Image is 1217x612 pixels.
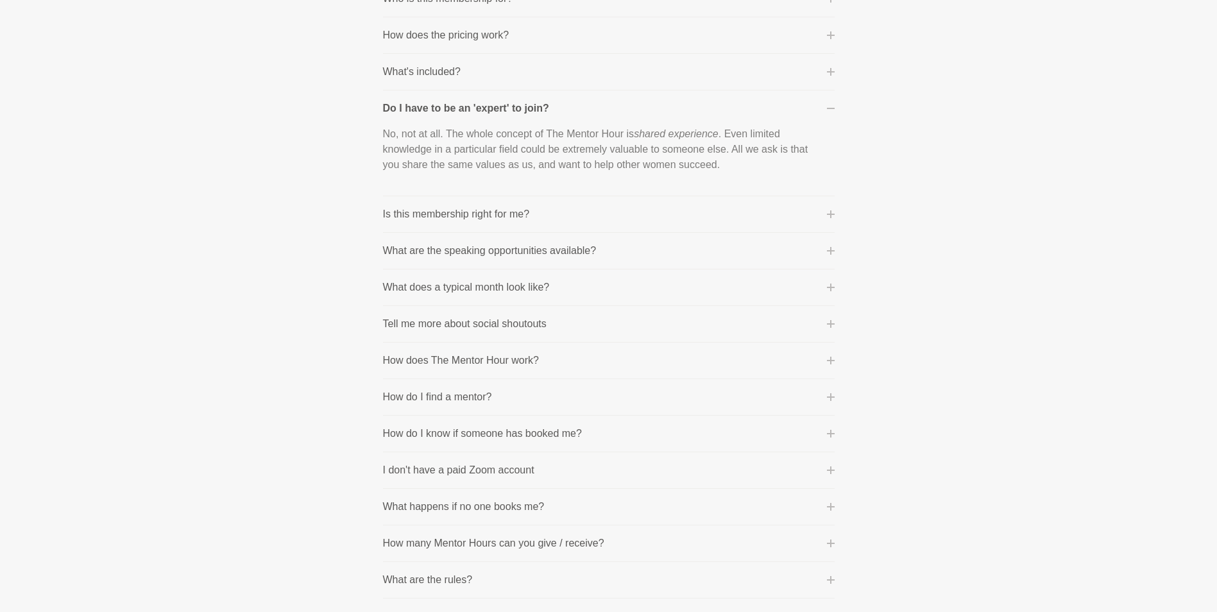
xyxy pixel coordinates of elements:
button: What's included? [383,64,835,80]
button: How many Mentor Hours can you give / receive? [383,536,835,551]
p: How do I know if someone has booked me? [383,426,582,441]
button: What happens if no one books me? [383,499,835,514]
p: How many Mentor Hours can you give / receive? [383,536,604,551]
button: How do I know if someone has booked me? [383,426,835,441]
button: How does The Mentor Hour work? [383,353,835,368]
p: What are the speaking opportunities available? [383,243,597,259]
p: I don't have a paid Zoom account [383,463,534,478]
button: Tell me more about social shoutouts [383,316,835,332]
p: What's included? [383,64,461,80]
button: What are the rules? [383,572,835,588]
p: Tell me more about social shoutouts [383,316,547,332]
p: No, not at all. The whole concept of The Mentor Hour is . Even limited knowledge in a particular ... [383,126,814,173]
button: What does a typical month look like? [383,280,835,295]
p: Is this membership right for me? [383,207,530,222]
p: What does a typical month look like? [383,280,550,295]
p: Do I have to be an 'expert' to join? [383,101,549,116]
p: What are the rules? [383,572,473,588]
button: Do I have to be an 'expert' to join? [383,101,835,116]
p: What happens if no one books me? [383,499,545,514]
button: What are the speaking opportunities available? [383,243,835,259]
p: How does the pricing work? [383,28,509,43]
button: How does the pricing work? [383,28,835,43]
button: How do I find a mentor? [383,389,835,405]
p: How does The Mentor Hour work? [383,353,539,368]
button: Is this membership right for me? [383,207,835,222]
button: I don't have a paid Zoom account [383,463,835,478]
em: shared experience [634,128,719,139]
p: How do I find a mentor? [383,389,492,405]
